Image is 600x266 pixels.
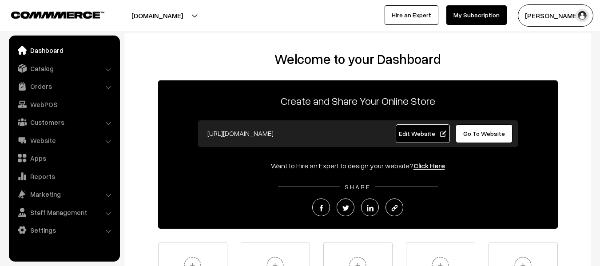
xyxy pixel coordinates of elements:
a: Website [11,132,117,148]
a: Orders [11,78,117,94]
img: user [576,9,589,22]
a: Settings [11,222,117,238]
a: Go To Website [456,124,513,143]
button: [DOMAIN_NAME] [100,4,214,27]
a: Marketing [11,186,117,202]
a: My Subscription [446,5,507,25]
p: Create and Share Your Online Store [158,93,558,109]
span: SHARE [340,183,375,191]
h2: Welcome to your Dashboard [133,51,582,67]
button: [PERSON_NAME]… [518,4,593,27]
div: Want to Hire an Expert to design your website? [158,160,558,171]
a: Catalog [11,60,117,76]
span: Go To Website [463,130,505,137]
a: Reports [11,168,117,184]
a: Staff Management [11,204,117,220]
a: Dashboard [11,42,117,58]
a: Edit Website [396,124,450,143]
a: Apps [11,150,117,166]
a: WebPOS [11,96,117,112]
span: Edit Website [399,130,446,137]
a: Click Here [413,161,445,170]
a: Hire an Expert [385,5,438,25]
img: COMMMERCE [11,12,104,18]
a: Customers [11,114,117,130]
a: COMMMERCE [11,9,89,20]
